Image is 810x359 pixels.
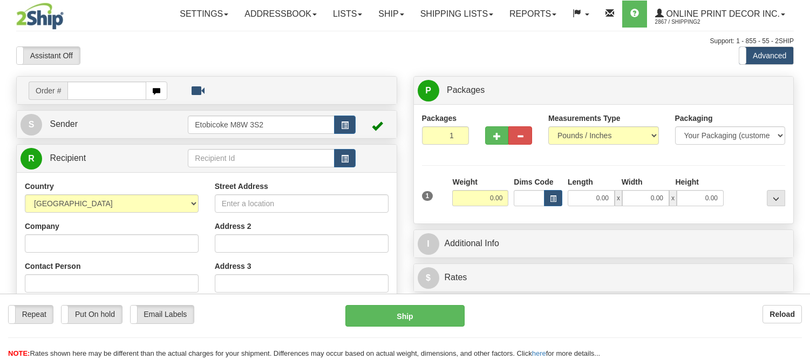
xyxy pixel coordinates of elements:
label: Put On hold [62,306,121,323]
label: Advanced [739,47,793,64]
span: Online Print Decor Inc. [664,9,780,18]
span: Recipient [50,153,86,162]
label: Email Labels [131,306,194,323]
span: $ [418,267,439,289]
span: S [21,114,42,136]
span: Packages [447,85,485,94]
label: Address 3 [215,261,251,272]
input: Recipient Id [188,149,334,167]
iframe: chat widget [785,124,809,234]
a: P Packages [418,79,790,101]
a: R Recipient [21,147,169,170]
span: P [418,80,439,101]
a: S Sender [21,113,188,136]
label: Company [25,221,59,232]
label: Length [568,177,593,187]
span: 2867 / Shipping2 [655,17,736,28]
span: Order # [29,82,67,100]
label: Measurements Type [548,113,621,124]
a: Addressbook [236,1,325,28]
a: IAdditional Info [418,233,790,255]
label: Packaging [675,113,713,124]
a: Lists [325,1,370,28]
label: Width [622,177,643,187]
label: Street Address [215,181,268,192]
div: ... [767,190,785,206]
a: Shipping lists [412,1,501,28]
label: Contact Person [25,261,80,272]
input: Enter a location [215,194,389,213]
span: NOTE: [8,349,30,357]
button: Reload [763,305,802,323]
span: I [418,233,439,255]
span: Sender [50,119,78,128]
a: Reports [501,1,564,28]
a: $Rates [418,267,790,289]
label: Address 2 [215,221,251,232]
label: Repeat [9,306,53,323]
label: Dims Code [514,177,553,187]
a: Online Print Decor Inc. 2867 / Shipping2 [647,1,793,28]
span: x [615,190,622,206]
span: 1 [422,191,433,201]
span: R [21,148,42,170]
a: Ship [370,1,412,28]
a: here [532,349,546,357]
label: Assistant Off [17,47,80,64]
label: Height [675,177,699,187]
label: Weight [452,177,477,187]
b: Reload [770,310,795,319]
input: Sender Id [188,116,334,134]
a: Settings [172,1,236,28]
label: Packages [422,113,457,124]
div: Support: 1 - 855 - 55 - 2SHIP [16,37,794,46]
img: logo2867.jpg [16,3,64,30]
span: x [669,190,677,206]
label: Country [25,181,54,192]
button: Ship [345,305,464,327]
